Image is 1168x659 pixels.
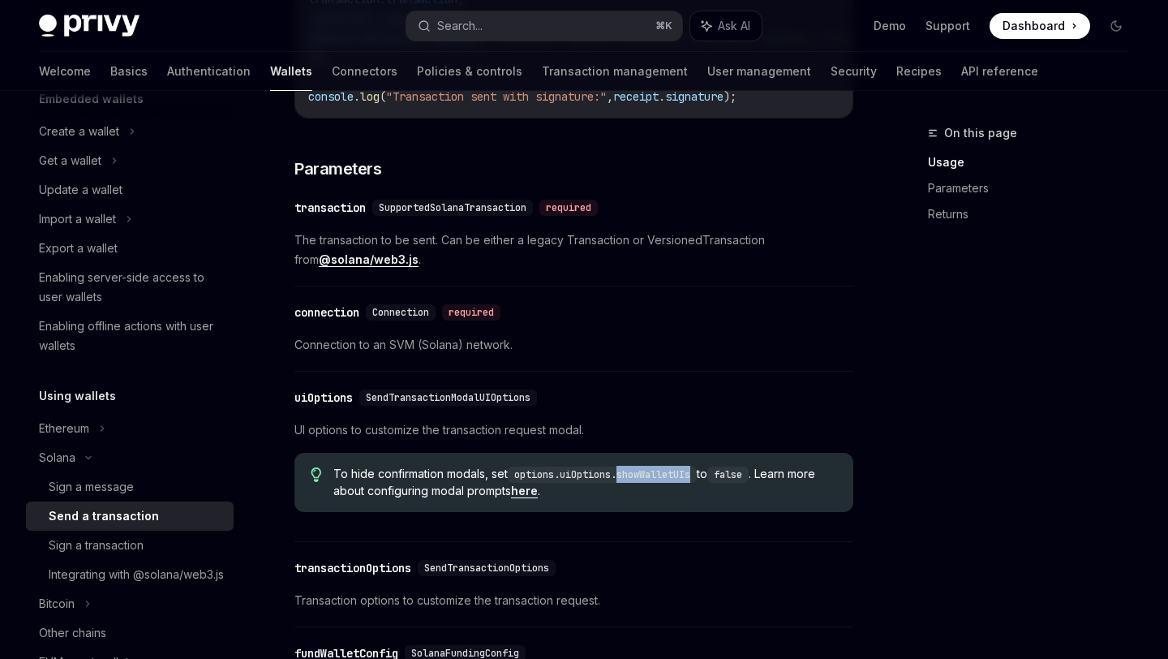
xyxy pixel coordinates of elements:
span: log [360,89,380,104]
span: ); [724,89,736,104]
div: connection [294,304,359,321]
span: receipt [613,89,659,104]
span: To hide confirmation modals, set to . Learn more about configuring modal prompts . [333,466,837,499]
a: Enabling server-side access to user wallets [26,263,234,312]
div: transactionOptions [294,560,411,576]
code: false [707,467,749,483]
div: Ethereum [39,419,89,438]
button: Toggle dark mode [1103,13,1129,39]
div: Import a wallet [39,209,116,229]
span: UI options to customize the transaction request modal. [294,420,853,440]
div: Create a wallet [39,122,119,141]
span: signature [665,89,724,104]
span: . [354,89,360,104]
a: @solana/web3.js [319,252,419,267]
a: Send a transaction [26,502,234,531]
span: Transaction options to customize the transaction request. [294,591,853,610]
a: Welcome [39,52,91,91]
span: SendTransactionOptions [424,562,549,575]
a: Parameters [928,175,1142,201]
a: Security [831,52,877,91]
div: Sign a message [49,477,134,497]
a: Transaction management [542,52,688,91]
a: Enabling offline actions with user wallets [26,312,234,360]
span: . [659,89,665,104]
div: required [539,200,598,216]
div: Send a transaction [49,506,159,526]
span: Parameters [294,157,381,180]
svg: Tip [311,467,322,482]
a: Demo [874,18,906,34]
a: Wallets [270,52,312,91]
span: Dashboard [1003,18,1065,34]
a: User management [707,52,811,91]
code: options.uiOptions.showWalletUIs [508,467,697,483]
div: Other chains [39,623,106,643]
div: Enabling server-side access to user wallets [39,268,224,307]
h5: Using wallets [39,386,116,406]
img: dark logo [39,15,140,37]
span: Connection [372,306,429,319]
span: Connection to an SVM (Solana) network. [294,335,853,355]
span: SendTransactionModalUIOptions [366,391,530,404]
div: Search... [437,16,483,36]
a: Recipes [896,52,942,91]
a: Sign a transaction [26,531,234,560]
a: Usage [928,149,1142,175]
a: Integrating with @solana/web3.js [26,560,234,589]
div: Enabling offline actions with user wallets [39,317,224,355]
a: Connectors [332,52,397,91]
a: Export a wallet [26,234,234,263]
a: Authentication [167,52,251,91]
div: Update a wallet [39,180,122,200]
a: Update a wallet [26,175,234,205]
span: On this page [944,123,1017,143]
div: Solana [39,448,75,467]
a: Support [925,18,970,34]
span: ⌘ K [655,19,672,32]
span: The transaction to be sent. Can be either a legacy Transaction or VersionedTransaction from . [294,230,853,269]
div: transaction [294,200,366,216]
a: Policies & controls [417,52,522,91]
span: , [607,89,613,104]
a: here [511,484,538,498]
span: console [308,89,354,104]
div: Get a wallet [39,151,101,170]
a: Dashboard [990,13,1090,39]
button: Search...⌘K [406,11,681,41]
div: Export a wallet [39,239,118,258]
button: Ask AI [690,11,762,41]
div: uiOptions [294,390,353,406]
a: Sign a message [26,472,234,502]
div: Integrating with @solana/web3.js [49,565,224,584]
a: API reference [961,52,1038,91]
span: Ask AI [718,18,750,34]
span: "Transaction sent with signature:" [386,89,607,104]
span: ( [380,89,386,104]
div: Sign a transaction [49,536,144,555]
a: Returns [928,201,1142,227]
a: Other chains [26,618,234,648]
a: Basics [110,52,148,91]
span: SupportedSolanaTransaction [379,201,526,214]
div: Bitcoin [39,594,75,614]
div: required [442,304,500,321]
